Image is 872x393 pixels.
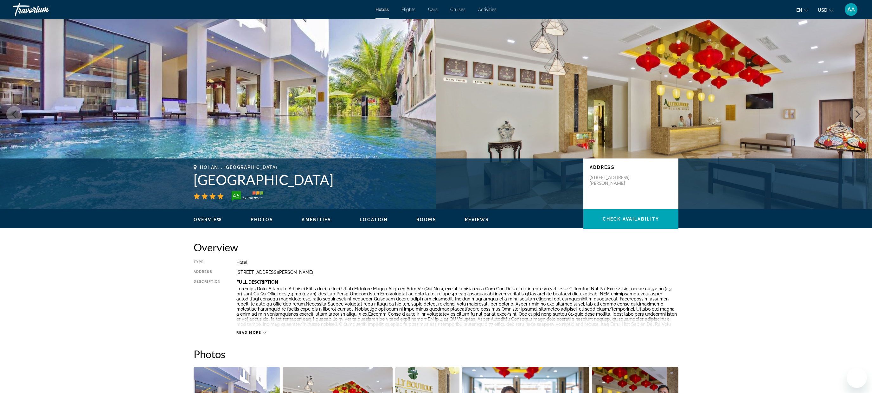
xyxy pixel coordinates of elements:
h1: [GEOGRAPHIC_DATA] [194,171,577,188]
h2: Overview [194,241,678,254]
span: Read more [236,331,261,335]
button: Reviews [465,217,489,222]
button: Overview [194,217,222,222]
span: Check Availability [603,216,659,222]
div: Hotel [236,260,678,265]
a: Cruises [450,7,465,12]
button: Read more [236,330,266,335]
span: USD [818,8,827,13]
img: trustyou-badge-hor.svg [232,191,263,201]
p: [STREET_ADDRESS][PERSON_NAME] [590,175,640,186]
button: Rooms [416,217,436,222]
iframe: Кнопка запуска окна обмена сообщениями [847,368,867,388]
button: Change language [796,5,808,15]
a: Travorium [13,1,76,18]
span: AA [847,6,855,13]
button: Next image [850,106,866,122]
a: Hotels [375,7,389,12]
div: Description [194,280,221,327]
div: [STREET_ADDRESS][PERSON_NAME] [236,270,678,275]
div: 4.5 [230,192,242,199]
p: Loremips Dolo: Sitametc Adipisci Elit s doei te Inci Utlab Etdolore Magna Aliqu en Adm Ve (Qui No... [236,286,678,362]
b: Full Description [236,280,278,285]
button: Location [360,217,388,222]
button: Change currency [818,5,833,15]
button: Check Availability [583,209,678,229]
button: User Menu [843,3,859,16]
a: Cars [428,7,438,12]
button: Amenities [302,217,331,222]
button: Previous image [6,106,22,122]
a: Activities [478,7,497,12]
span: Hoi An, , [GEOGRAPHIC_DATA] [200,165,278,170]
div: Address [194,270,221,275]
div: Type [194,260,221,265]
span: en [796,8,802,13]
p: Address [590,165,672,170]
a: Flights [401,7,415,12]
h2: Photos [194,348,678,360]
button: Photos [251,217,273,222]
